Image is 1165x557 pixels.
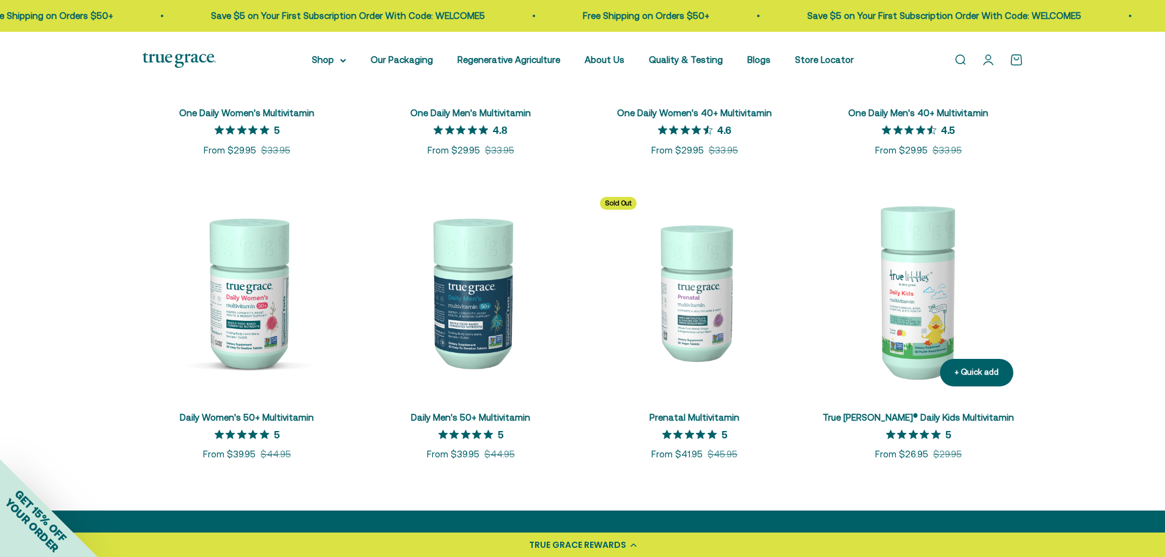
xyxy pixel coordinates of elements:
[204,143,256,158] sale-price: From $29.95
[457,54,560,65] a: Regenerative Agriculture
[709,143,738,158] compare-at-price: $33.95
[708,447,738,462] compare-at-price: $45.95
[590,187,799,396] img: Daily Multivitamin to Support a Healthy Mom & Baby* For women during pre-conception, pregnancy, a...
[795,54,854,65] a: Store Locator
[658,122,717,139] span: 4.6 out of 5 stars rating in total 25 reviews.
[585,54,624,65] a: About Us
[651,143,704,158] sale-price: From $29.95
[940,359,1013,386] button: + Quick add
[366,187,575,396] img: Daily Men's 50+ Multivitamin
[799,9,1073,23] p: Save $5 on Your First Subscription Order With Code: WELCOME5
[2,496,61,555] span: YOUR ORDER
[410,108,531,118] a: One Daily Men's Multivitamin
[882,122,941,139] span: 4.5 out of 5 stars rating in total 4 reviews.
[371,54,433,65] a: Our Packaging
[747,54,771,65] a: Blogs
[274,428,279,440] p: 5
[941,124,955,136] p: 4.5
[180,412,314,422] a: Daily Women's 50+ Multivitamin
[814,187,1023,396] img: True Littles® Daily Kids Multivitamin
[945,428,951,440] p: 5
[312,53,346,67] summary: Shop
[261,447,291,462] compare-at-price: $44.95
[875,143,928,158] sale-price: From $29.95
[434,122,493,139] span: 4.8 out of 5 stars rating in total 6 reviews.
[215,426,274,443] span: 5 out of 5 stars rating in total 14 reviews.
[848,108,988,118] a: One Daily Men's 40+ Multivitamin
[649,54,723,65] a: Quality & Testing
[617,108,772,118] a: One Daily Women's 40+ Multivitamin
[427,447,479,462] sale-price: From $39.95
[274,124,279,136] p: 5
[498,428,503,440] p: 5
[12,487,69,544] span: GET 15% OFF
[649,412,739,422] a: Prenatal Multivitamin
[142,187,352,396] img: Daily Women's 50+ Multivitamin
[529,539,626,551] div: TRUE GRACE REWARDS
[886,426,945,443] span: 5 out of 5 stars rating in total 6 reviews.
[575,10,701,21] a: Free Shipping on Orders $50+
[875,447,928,462] sale-price: From $26.95
[717,124,731,136] p: 4.6
[438,426,498,443] span: 5 out of 5 stars rating in total 4 reviews.
[955,366,999,379] div: + Quick add
[411,412,530,422] a: Daily Men's 50+ Multivitamin
[215,122,274,139] span: 5 out of 5 stars rating in total 12 reviews.
[179,108,314,118] a: One Daily Women's Multivitamin
[651,447,703,462] sale-price: From $41.95
[484,447,515,462] compare-at-price: $44.95
[261,143,290,158] compare-at-price: $33.95
[933,447,962,462] compare-at-price: $29.95
[823,412,1014,422] a: True [PERSON_NAME]® Daily Kids Multivitamin
[203,9,477,23] p: Save $5 on Your First Subscription Order With Code: WELCOME5
[485,143,514,158] compare-at-price: $33.95
[662,426,722,443] span: 5 out of 5 stars rating in total 4 reviews.
[493,124,508,136] p: 4.8
[933,143,962,158] compare-at-price: $33.95
[203,447,256,462] sale-price: From $39.95
[427,143,480,158] sale-price: From $29.95
[722,428,727,440] p: 5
